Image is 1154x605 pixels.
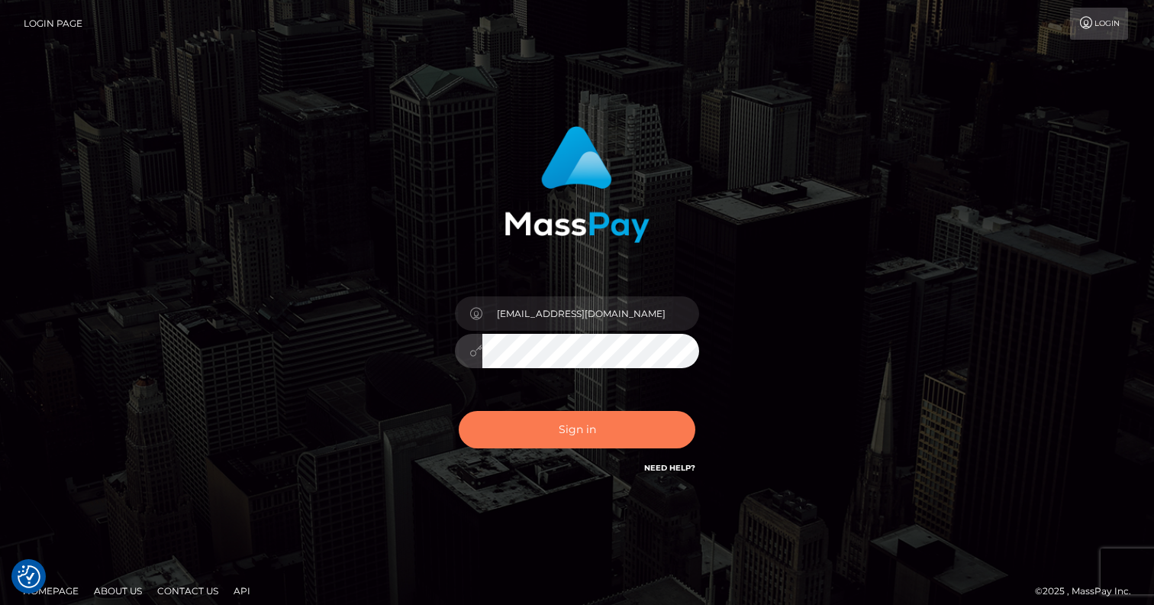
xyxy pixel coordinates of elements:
a: Login Page [24,8,82,40]
button: Sign in [459,411,695,448]
button: Consent Preferences [18,565,40,588]
a: API [227,579,256,603]
a: Contact Us [151,579,224,603]
a: About Us [88,579,148,603]
input: Username... [482,296,699,331]
a: Need Help? [644,463,695,473]
img: Revisit consent button [18,565,40,588]
img: MassPay Login [504,126,650,243]
div: © 2025 , MassPay Inc. [1035,583,1143,600]
a: Login [1070,8,1128,40]
a: Homepage [17,579,85,603]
